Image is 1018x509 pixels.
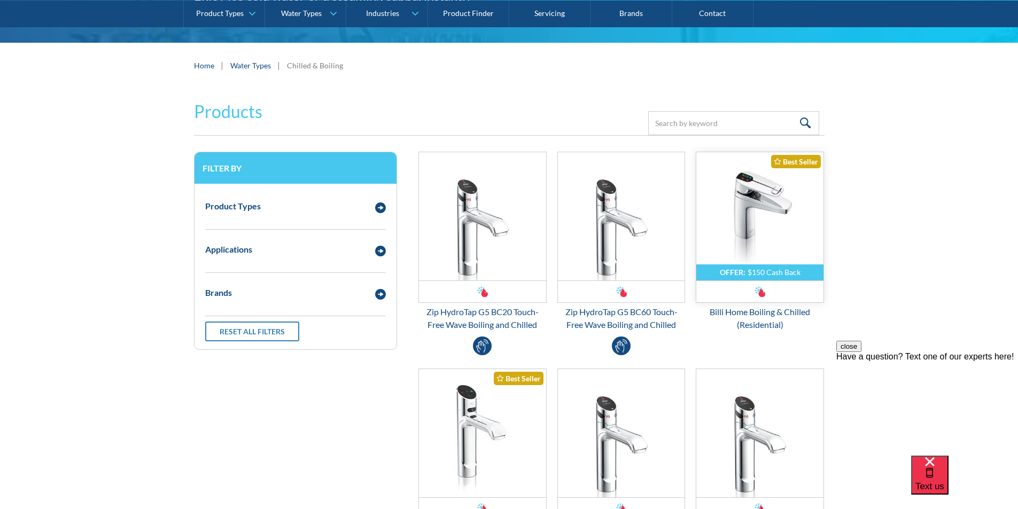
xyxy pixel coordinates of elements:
div: Best Seller [494,372,543,385]
div: Industries [366,9,399,18]
div: OFFER: [720,268,745,277]
img: Zip HydroTap G5 BC100 Touch-Free Wave Boiling and Chilled [558,369,685,497]
div: Applications [205,243,252,256]
input: Search by keyword [648,111,819,135]
a: Water Types [230,60,271,71]
img: Zip HydroTap G5 BC40 Touch-Free Wave Boiling and Chilled [696,369,823,497]
a: OFFER:$150 Cash BackBilli Home Boiling & Chilled (Residential)Best SellerBilli Home Boiling & Chi... [696,152,824,331]
div: Product Types [205,200,261,213]
div: Zip HydroTap G5 BC60 Touch-Free Wave Boiling and Chilled [557,306,686,331]
img: Zip HydroTap G5 BC60 Touch-Free Wave Boiling and Chilled [558,152,685,280]
div: Chilled & Boiling [287,60,343,71]
img: Billi Home Boiling & Chilled (Residential) [696,152,823,280]
div: $150 Cash Back [748,268,801,277]
div: Billi Home Boiling & Chilled (Residential) [696,306,824,331]
div: Product Types [196,9,244,18]
a: Zip HydroTap G5 BC60 Touch-Free Wave Boiling and ChilledZip HydroTap G5 BC60 Touch-Free Wave Boil... [557,152,686,331]
img: Zip HydroTap G5 BC20 Touch-Free Wave Boiling and Chilled [419,152,546,280]
a: Reset all filters [205,322,299,341]
a: Zip HydroTap G5 BC20 Touch-Free Wave Boiling and ChilledZip HydroTap G5 BC20 Touch-Free Wave Boil... [418,152,547,331]
div: Best Seller [771,155,821,168]
div: Brands [205,286,232,299]
div: | [276,59,282,72]
h2: Products [194,99,262,124]
iframe: podium webchat widget bubble [911,456,1018,509]
div: | [220,59,225,72]
div: Zip HydroTap G5 BC20 Touch-Free Wave Boiling and Chilled [418,306,547,331]
a: Home [194,60,214,71]
h3: Filter by [203,163,388,173]
iframe: podium webchat widget prompt [836,341,1018,469]
img: Zip Hydrotap G5 Classic Plus Boiling & Chilled (Residential) [419,369,546,497]
div: Water Types [281,9,322,18]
